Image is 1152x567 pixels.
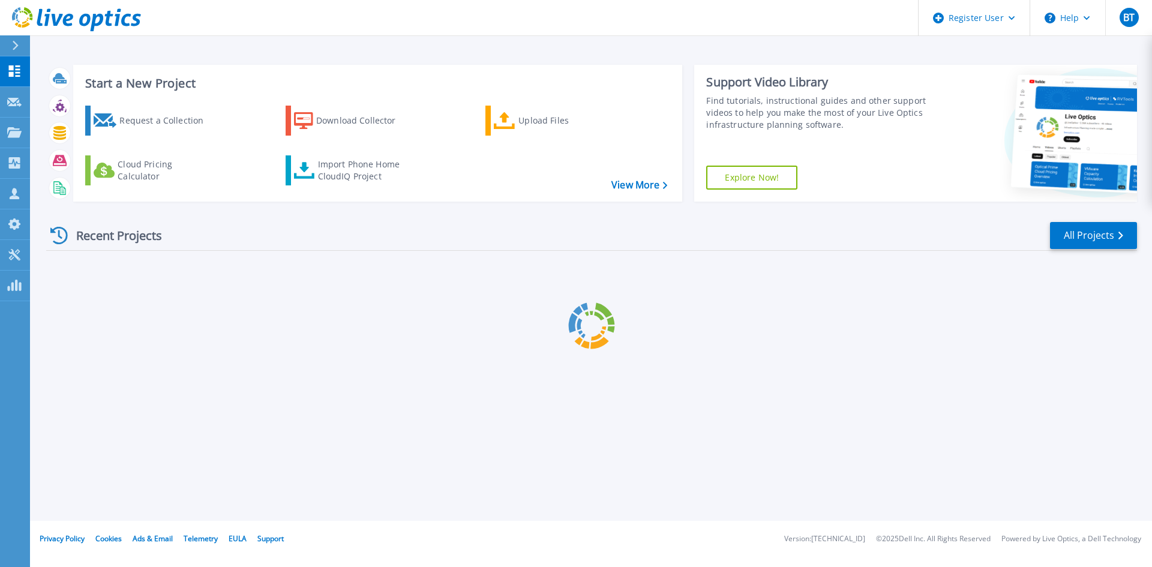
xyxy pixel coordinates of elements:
a: Request a Collection [85,106,219,136]
a: Privacy Policy [40,533,85,544]
a: Cookies [95,533,122,544]
a: Ads & Email [133,533,173,544]
span: BT [1123,13,1135,22]
a: Explore Now! [706,166,797,190]
div: Upload Files [518,109,614,133]
a: EULA [229,533,247,544]
div: Cloud Pricing Calculator [118,158,214,182]
a: Telemetry [184,533,218,544]
li: © 2025 Dell Inc. All Rights Reserved [876,535,991,543]
a: View More [611,179,667,191]
div: Download Collector [316,109,412,133]
a: Cloud Pricing Calculator [85,155,219,185]
a: Support [257,533,284,544]
div: Request a Collection [119,109,215,133]
div: Support Video Library [706,74,932,90]
h3: Start a New Project [85,77,667,90]
div: Find tutorials, instructional guides and other support videos to help you make the most of your L... [706,95,932,131]
div: Recent Projects [46,221,178,250]
a: All Projects [1050,222,1137,249]
li: Powered by Live Optics, a Dell Technology [1001,535,1141,543]
a: Download Collector [286,106,419,136]
div: Import Phone Home CloudIQ Project [318,158,412,182]
li: Version: [TECHNICAL_ID] [784,535,865,543]
a: Upload Files [485,106,619,136]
